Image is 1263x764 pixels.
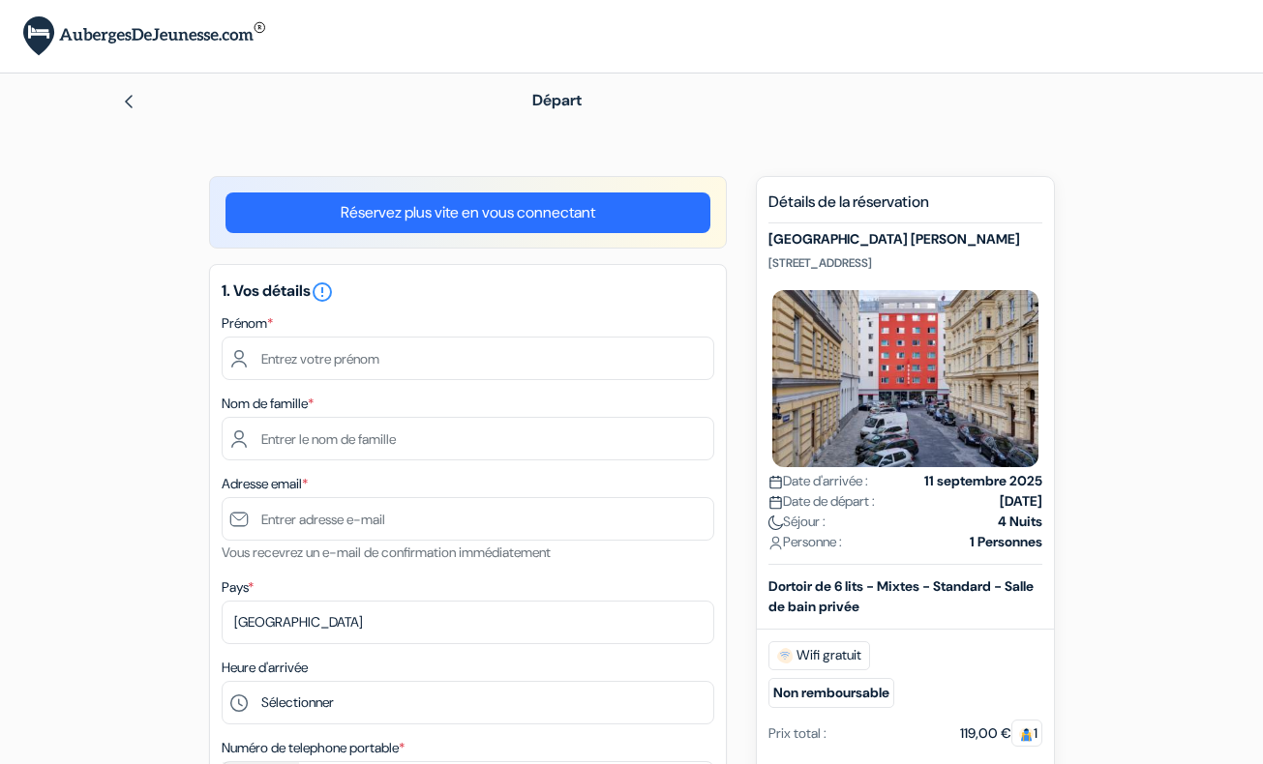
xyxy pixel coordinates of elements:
[532,90,582,110] span: Départ
[768,255,1042,271] p: [STREET_ADDRESS]
[768,475,783,489] img: calendar.svg
[222,417,714,460] input: Entrer le nom de famille
[222,497,714,541] input: Entrer adresse e-mail
[121,94,136,109] img: left_arrow.svg
[222,394,314,414] label: Nom de famille
[768,678,894,708] small: Non remboursable
[768,471,868,491] span: Date d'arrivée :
[1011,720,1042,747] span: 1
[311,280,334,301] a: error_outline
[222,738,405,758] label: Numéro de telephone portable
[222,337,714,380] input: Entrez votre prénom
[768,577,1034,615] b: Dortoir de 6 lits - Mixtes - Standard - Salle de bain privée
[768,192,1042,223] h5: Détails de la réservation
[768,536,783,550] img: user_icon.svg
[768,512,826,532] span: Séjour :
[226,192,710,233] a: Réservez plus vite en vous connectant
[998,512,1042,532] strong: 4 Nuits
[768,723,827,744] div: Prix total :
[311,280,334,304] i: error_outline
[222,577,254,598] label: Pays
[768,495,783,510] img: calendar.svg
[1019,727,1034,742] img: guest.svg
[1000,491,1042,512] strong: [DATE]
[222,658,308,678] label: Heure d'arrivée
[222,544,551,561] small: Vous recevrez un e-mail de confirmation immédiatement
[768,491,875,512] span: Date de départ :
[960,723,1042,744] div: 119,00 €
[768,231,1042,248] h5: [GEOGRAPHIC_DATA] [PERSON_NAME]
[222,280,714,304] h5: 1. Vos détails
[768,532,842,552] span: Personne :
[23,16,265,56] img: AubergesDeJeunesse.com
[970,532,1042,552] strong: 1 Personnes
[768,641,870,670] span: Wifi gratuit
[222,313,273,334] label: Prénom
[777,648,793,663] img: free_wifi.svg
[924,471,1042,491] strong: 11 septembre 2025
[222,474,308,494] label: Adresse email
[768,515,783,530] img: moon.svg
